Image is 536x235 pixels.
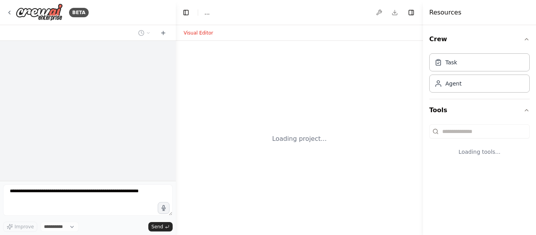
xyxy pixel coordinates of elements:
div: Task [445,58,457,66]
button: Visual Editor [179,28,218,38]
button: Crew [429,28,530,50]
span: Improve [15,224,34,230]
div: Tools [429,121,530,168]
div: BETA [69,8,89,17]
button: Start a new chat [157,28,170,38]
button: Improve [3,222,37,232]
div: Loading tools... [429,142,530,162]
div: Agent [445,80,461,87]
button: Hide right sidebar [406,7,417,18]
nav: breadcrumb [204,9,210,16]
button: Switch to previous chat [135,28,154,38]
button: Click to speak your automation idea [158,202,170,214]
button: Tools [429,99,530,121]
img: Logo [16,4,63,21]
h4: Resources [429,8,461,17]
div: Crew [429,50,530,99]
button: Send [148,222,173,231]
button: Hide left sidebar [180,7,191,18]
div: Loading project... [272,134,327,144]
span: ... [204,9,210,16]
span: Send [151,224,163,230]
